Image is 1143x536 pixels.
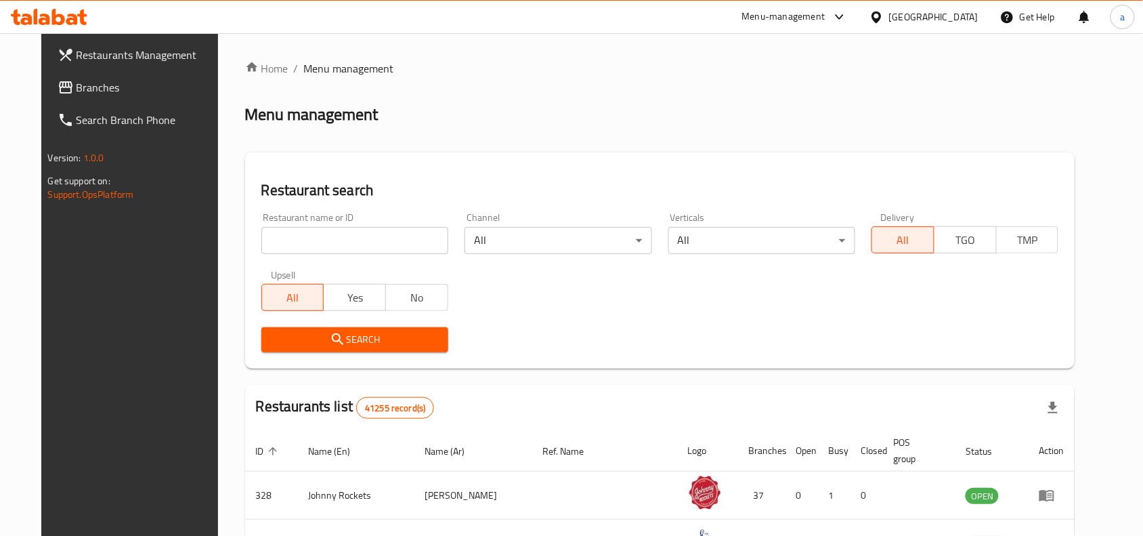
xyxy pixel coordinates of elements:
[48,149,81,167] span: Version:
[996,226,1059,253] button: TMP
[261,180,1059,201] h2: Restaurant search
[256,396,435,419] h2: Restaurants list
[1002,230,1054,250] span: TMP
[850,472,883,520] td: 0
[261,284,324,311] button: All
[414,472,532,520] td: [PERSON_NAME]
[688,476,722,510] img: Johnny Rockets
[77,47,221,63] span: Restaurants Management
[304,60,394,77] span: Menu management
[245,472,298,520] td: 328
[940,230,991,250] span: TGO
[298,472,414,520] td: Johnny Rockets
[272,331,437,348] span: Search
[77,79,221,96] span: Branches
[881,213,915,222] label: Delivery
[309,443,368,459] span: Name (En)
[271,270,296,280] label: Upsell
[391,288,443,308] span: No
[542,443,601,459] span: Ref. Name
[47,104,232,136] a: Search Branch Phone
[256,443,282,459] span: ID
[245,60,288,77] a: Home
[1037,392,1069,424] div: Export file
[785,430,818,472] th: Open
[738,472,785,520] td: 37
[83,149,104,167] span: 1.0.0
[1039,487,1064,503] div: Menu
[261,227,448,254] input: Search for restaurant name or ID..
[934,226,997,253] button: TGO
[1028,430,1075,472] th: Action
[294,60,299,77] li: /
[356,397,434,419] div: Total records count
[245,104,379,125] h2: Menu management
[871,226,934,253] button: All
[385,284,448,311] button: No
[48,172,110,190] span: Get support on:
[818,430,850,472] th: Busy
[329,288,381,308] span: Yes
[894,434,939,467] span: POS group
[47,39,232,71] a: Restaurants Management
[425,443,482,459] span: Name (Ar)
[889,9,978,24] div: [GEOGRAPHIC_DATA]
[677,430,738,472] th: Logo
[323,284,386,311] button: Yes
[966,489,999,504] span: OPEN
[77,112,221,128] span: Search Branch Phone
[245,60,1075,77] nav: breadcrumb
[818,472,850,520] td: 1
[465,227,651,254] div: All
[785,472,818,520] td: 0
[850,430,883,472] th: Closed
[668,227,855,254] div: All
[267,288,319,308] span: All
[357,402,433,415] span: 41255 record(s)
[48,186,134,203] a: Support.OpsPlatform
[1120,9,1125,24] span: a
[742,9,825,25] div: Menu-management
[261,327,448,352] button: Search
[738,430,785,472] th: Branches
[47,71,232,104] a: Branches
[966,443,1010,459] span: Status
[878,230,929,250] span: All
